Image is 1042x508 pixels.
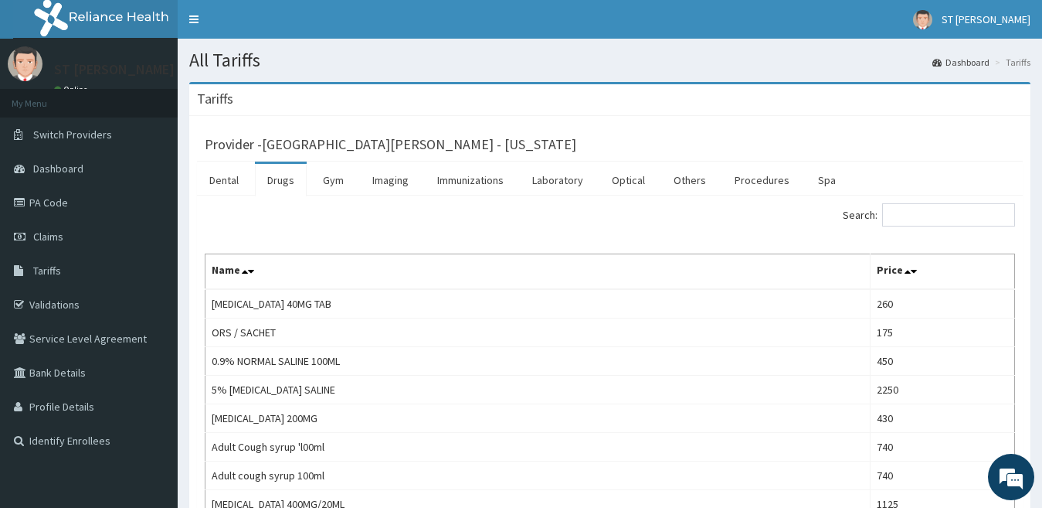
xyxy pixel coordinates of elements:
a: Others [661,164,718,196]
th: Price [871,254,1015,290]
td: 740 [871,433,1015,462]
td: 740 [871,462,1015,490]
h3: Provider - [GEOGRAPHIC_DATA][PERSON_NAME] - [US_STATE] [205,138,576,152]
a: Online [54,84,91,95]
span: Claims [33,230,63,244]
input: Search: [882,203,1015,227]
img: User Image [8,46,42,81]
td: 2250 [871,376,1015,404]
img: User Image [913,10,932,29]
td: 5% [MEDICAL_DATA] SALINE [205,376,871,404]
a: Dashboard [932,56,989,69]
a: Spa [806,164,848,196]
td: 430 [871,404,1015,433]
span: Switch Providers [33,128,112,141]
a: Procedures [722,164,802,196]
label: Search: [843,203,1015,227]
a: Imaging [360,164,421,196]
td: 175 [871,319,1015,347]
p: ST [PERSON_NAME] [54,63,175,77]
a: Immunizations [425,164,516,196]
span: ST [PERSON_NAME] [942,12,1030,26]
td: [MEDICAL_DATA] 200MG [205,404,871,433]
span: Tariffs [33,264,61,278]
td: 0.9% NORMAL SALINE 100ML [205,347,871,376]
a: Gym [311,164,356,196]
a: Drugs [255,164,307,196]
td: 260 [871,289,1015,319]
td: ORS / SACHET [205,319,871,347]
h3: Tariffs [197,92,233,106]
a: Optical [599,164,657,196]
span: Dashboard [33,162,83,176]
td: Adult cough syrup 100ml [205,462,871,490]
li: Tariffs [991,56,1030,69]
td: Adult Cough syrup 'l00ml [205,433,871,462]
h1: All Tariffs [189,50,1030,70]
a: Dental [197,164,251,196]
td: [MEDICAL_DATA] 40MG TAB [205,289,871,319]
a: Laboratory [520,164,596,196]
td: 450 [871,347,1015,376]
th: Name [205,254,871,290]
